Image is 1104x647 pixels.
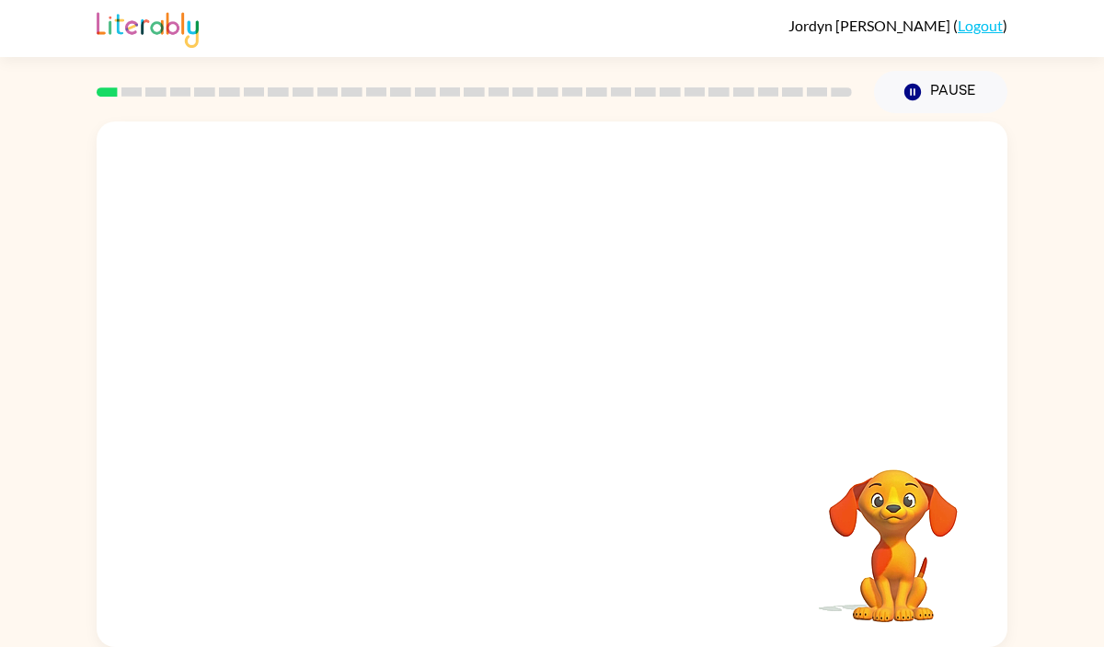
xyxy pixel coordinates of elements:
video: Your browser must support playing .mp4 files to use Literably. Please try using another browser. [801,441,985,625]
button: Pause [874,71,1007,113]
img: Literably [97,7,199,48]
a: Logout [958,17,1003,34]
span: Jordyn [PERSON_NAME] [788,17,953,34]
div: ( ) [788,17,1007,34]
